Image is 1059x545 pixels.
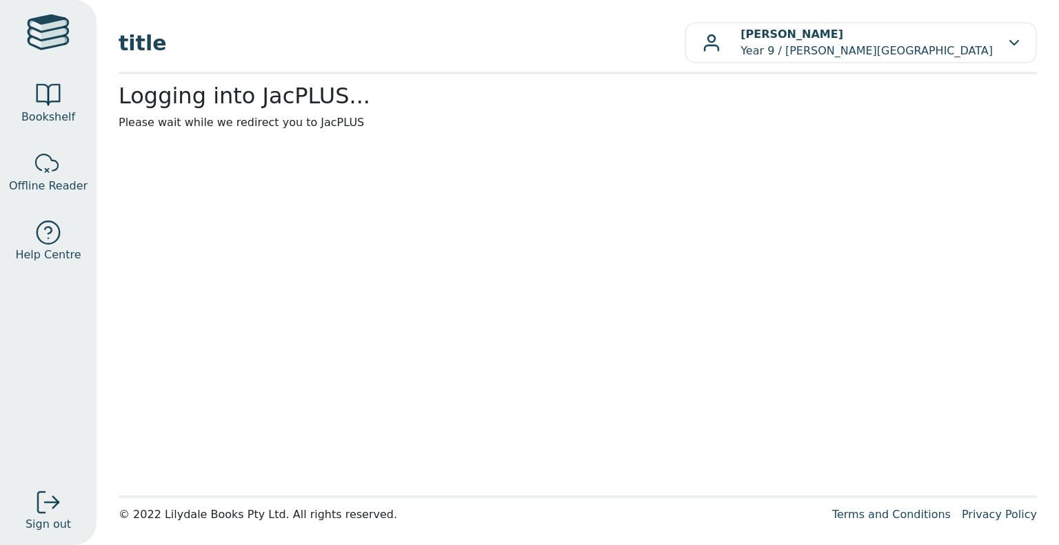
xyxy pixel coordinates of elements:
button: [PERSON_NAME]Year 9 / [PERSON_NAME][GEOGRAPHIC_DATA] [685,22,1037,63]
a: Privacy Policy [962,508,1037,521]
p: Year 9 / [PERSON_NAME][GEOGRAPHIC_DATA] [740,26,993,59]
h2: Logging into JacPLUS... [119,83,1037,109]
b: [PERSON_NAME] [740,28,843,41]
span: Offline Reader [9,178,88,194]
span: Bookshelf [21,109,75,125]
span: Help Centre [15,247,81,263]
a: Terms and Conditions [832,508,951,521]
p: Please wait while we redirect you to JacPLUS [119,114,1037,131]
span: Sign out [26,516,71,533]
div: © 2022 Lilydale Books Pty Ltd. All rights reserved. [119,506,821,523]
span: title [119,28,685,59]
